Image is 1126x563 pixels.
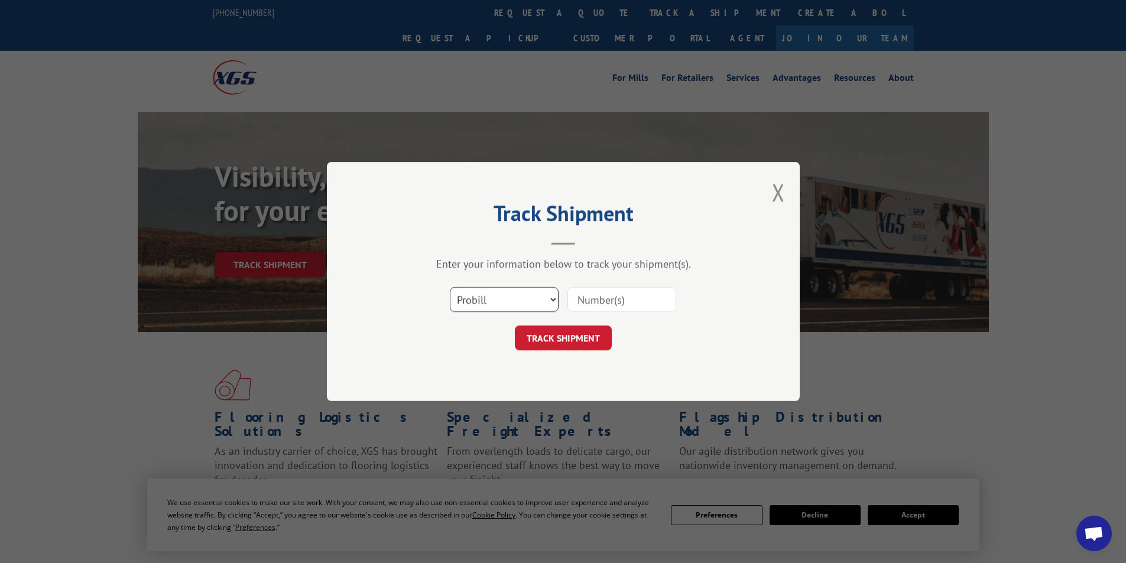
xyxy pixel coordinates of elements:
div: Enter your information below to track your shipment(s). [386,257,741,271]
button: TRACK SHIPMENT [515,326,612,350]
button: Close modal [772,177,785,208]
h2: Track Shipment [386,205,741,227]
div: Open chat [1076,516,1112,551]
input: Number(s) [567,287,676,312]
